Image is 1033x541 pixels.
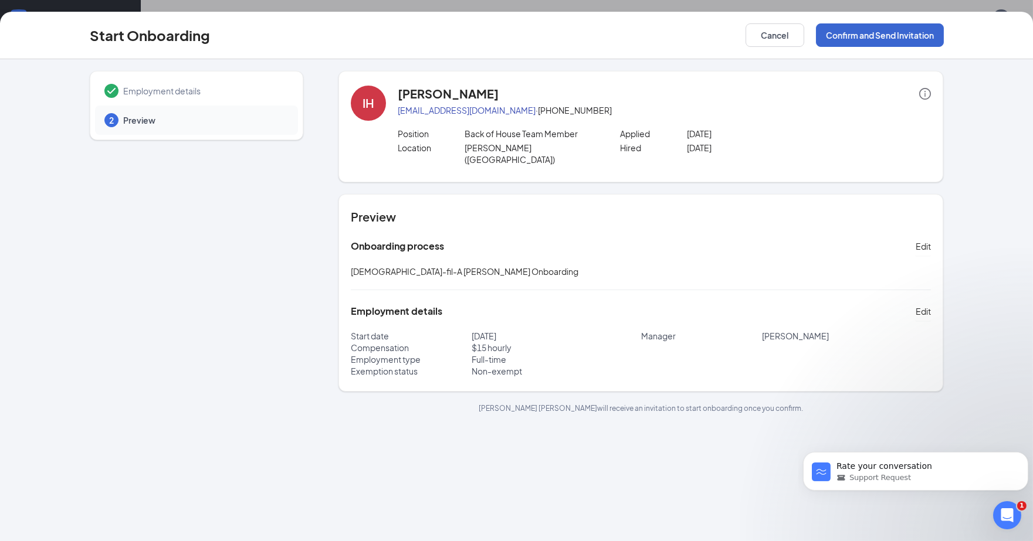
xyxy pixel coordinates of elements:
p: Employment type [351,353,472,365]
button: Confirm and Send Invitation [816,23,944,47]
p: [PERSON_NAME] [762,330,932,342]
p: Non-exempt [472,365,641,377]
p: [PERSON_NAME] ([GEOGRAPHIC_DATA]) [465,142,598,165]
p: Exemption status [351,365,472,377]
p: Hired [620,142,687,154]
button: Edit [916,302,931,321]
span: info-circle [919,88,931,100]
span: Employment details [123,85,286,97]
p: Position [398,128,465,139]
p: Full-time [472,353,641,365]
p: Manager [641,330,762,342]
h3: Start Onboarding [90,25,210,45]
div: IH [363,95,374,111]
span: Preview [123,114,286,126]
span: 2 [109,114,114,126]
p: · [PHONE_NUMBER] [398,104,931,116]
p: Back of House Team Member [465,128,598,139]
h4: [PERSON_NAME] [398,86,499,102]
h4: Preview [351,209,931,225]
p: Start date [351,330,472,342]
p: Location [398,142,465,154]
span: 1 [1017,501,1027,511]
iframe: Intercom live chat [993,501,1021,529]
span: Edit [916,305,931,317]
p: Applied [620,128,687,139]
p: $ 15 hourly [472,342,641,353]
h5: Employment details [351,305,442,318]
span: [DEMOGRAPHIC_DATA]-fil-A [PERSON_NAME] Onboarding [351,266,578,277]
p: [DATE] [687,142,820,154]
h5: Onboarding process [351,240,444,253]
svg: Checkmark [104,84,118,98]
button: Edit [916,237,931,256]
iframe: Intercom notifications message [798,427,1033,509]
p: Compensation [351,342,472,353]
button: Cancel [746,23,804,47]
p: [PERSON_NAME] [PERSON_NAME] will receive an invitation to start onboarding once you confirm. [338,403,943,413]
a: [EMAIL_ADDRESS][DOMAIN_NAME] [398,105,536,115]
p: [DATE] [472,330,641,342]
span: Edit [916,240,931,252]
p: [DATE] [687,128,820,139]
